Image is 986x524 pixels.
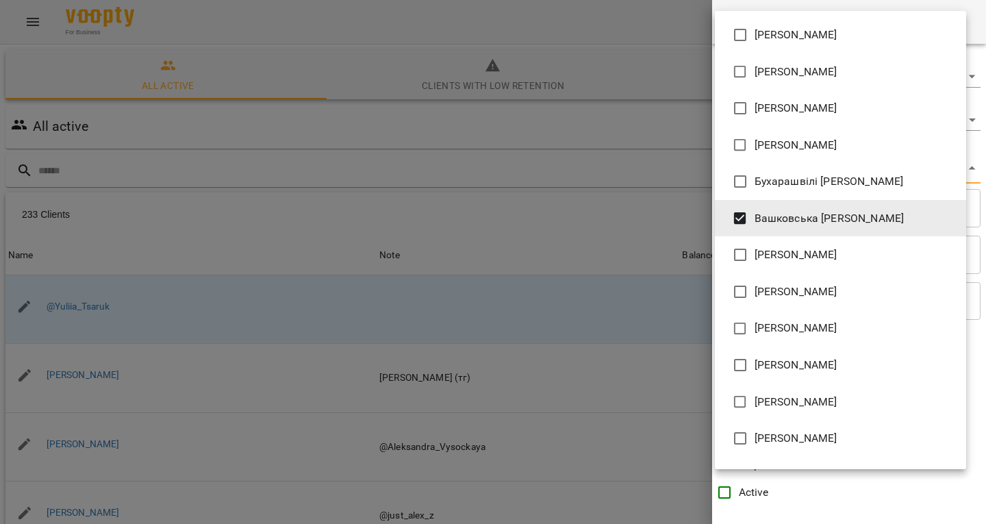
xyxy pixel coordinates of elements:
[755,357,837,373] span: [PERSON_NAME]
[755,100,837,116] span: [PERSON_NAME]
[755,394,837,410] span: [PERSON_NAME]
[755,173,904,190] span: Бухарашвілі [PERSON_NAME]
[755,467,837,484] span: [PERSON_NAME]
[755,64,837,80] span: [PERSON_NAME]
[755,247,837,263] span: [PERSON_NAME]
[755,137,837,153] span: [PERSON_NAME]
[755,430,837,447] span: [PERSON_NAME]
[755,284,837,300] span: [PERSON_NAME]
[755,320,837,336] span: [PERSON_NAME]
[755,27,837,43] span: [PERSON_NAME]
[755,210,905,227] span: Вашковська [PERSON_NAME]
